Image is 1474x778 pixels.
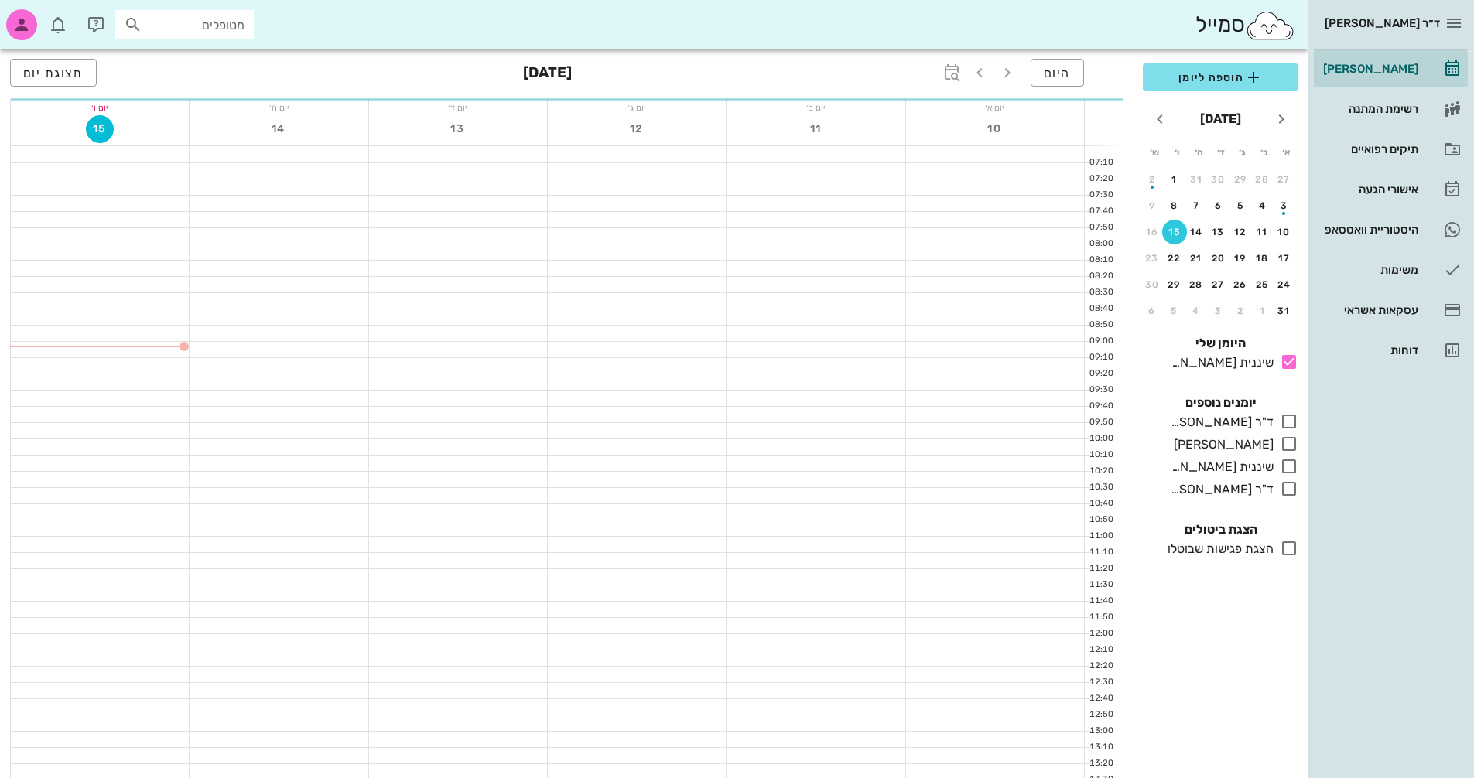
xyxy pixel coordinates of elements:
[1140,193,1164,218] button: 9
[1320,304,1418,316] div: עסקאות אשראי
[548,100,726,115] div: יום ג׳
[1184,253,1209,264] div: 21
[1085,221,1117,234] div: 07:50
[1228,253,1253,264] div: 19
[1085,497,1117,510] div: 10:40
[1184,305,1209,316] div: 4
[1162,220,1187,244] button: 15
[1267,105,1295,133] button: חודש שעבר
[1085,335,1117,348] div: 09:00
[1085,643,1117,657] div: 12:10
[1184,167,1209,192] button: 31
[1314,211,1468,248] a: היסטוריית וואטסאפ
[1195,9,1295,42] div: סמייל
[1162,305,1187,316] div: 5
[1140,272,1164,297] button: 30
[1228,305,1253,316] div: 2
[1031,59,1084,87] button: היום
[10,59,97,87] button: תצוגת יום
[1228,200,1253,211] div: 5
[444,122,472,135] span: 13
[1164,413,1274,432] div: ד"ר [PERSON_NAME]
[1206,200,1231,211] div: 6
[1164,353,1274,372] div: שיננית [PERSON_NAME]
[1162,299,1187,323] button: 5
[1228,279,1253,290] div: 26
[1206,227,1231,237] div: 13
[1155,68,1286,87] span: הוספה ליומן
[1085,270,1117,283] div: 08:20
[1140,227,1164,237] div: 16
[1184,193,1209,218] button: 7
[1314,50,1468,87] a: [PERSON_NAME]
[1206,220,1231,244] button: 13
[1228,220,1253,244] button: 12
[1320,103,1418,115] div: רשימת המתנה
[1162,279,1187,290] div: 29
[1228,227,1253,237] div: 12
[1085,449,1117,462] div: 10:10
[1140,305,1164,316] div: 6
[46,12,55,22] span: תג
[1085,627,1117,640] div: 12:00
[1140,253,1164,264] div: 23
[1143,334,1298,353] h4: היומן שלי
[1206,305,1231,316] div: 3
[444,115,472,143] button: 13
[981,122,1009,135] span: 10
[1272,299,1297,323] button: 31
[727,100,905,115] div: יום ב׳
[1140,174,1164,185] div: 2
[1085,757,1117,770] div: 13:20
[1085,205,1117,218] div: 07:40
[1143,520,1298,539] h4: הצגת ביטולים
[1085,595,1117,608] div: 11:40
[906,100,1084,115] div: יום א׳
[1194,104,1247,135] button: [DATE]
[265,115,293,143] button: 14
[1184,227,1209,237] div: 14
[1206,167,1231,192] button: 30
[1314,131,1468,168] a: תיקים רפואיים
[623,115,651,143] button: 12
[1228,246,1253,271] button: 19
[1085,530,1117,543] div: 11:00
[1085,384,1117,397] div: 09:30
[1143,394,1298,412] h4: יומנים נוספים
[1085,692,1117,705] div: 12:40
[265,122,293,135] span: 14
[1250,305,1275,316] div: 1
[1314,251,1468,288] a: משימות
[23,66,84,80] span: תצוגת יום
[1272,246,1297,271] button: 17
[1206,272,1231,297] button: 27
[1250,174,1275,185] div: 28
[1206,299,1231,323] button: 3
[1085,400,1117,413] div: 09:40
[1254,139,1274,165] th: ב׳
[1085,254,1117,267] div: 08:10
[1184,200,1209,211] div: 7
[1168,435,1274,454] div: [PERSON_NAME]
[1272,253,1297,264] div: 17
[1228,174,1253,185] div: 29
[1206,246,1231,271] button: 20
[523,59,572,90] h3: [DATE]
[1272,305,1297,316] div: 31
[1272,193,1297,218] button: 3
[1085,189,1117,202] div: 07:30
[1250,253,1275,264] div: 18
[623,122,651,135] span: 12
[1085,546,1117,559] div: 11:10
[1320,264,1418,276] div: משימות
[1314,171,1468,208] a: אישורי הגעה
[1085,611,1117,624] div: 11:50
[1085,676,1117,689] div: 12:30
[1140,200,1164,211] div: 9
[1250,220,1275,244] button: 11
[1085,286,1117,299] div: 08:30
[190,100,368,115] div: יום ה׳
[1140,299,1164,323] button: 6
[1272,200,1297,211] div: 3
[1162,200,1187,211] div: 8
